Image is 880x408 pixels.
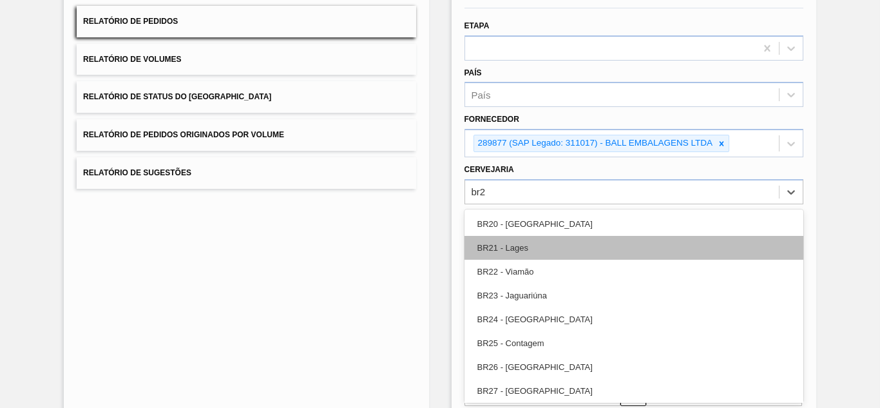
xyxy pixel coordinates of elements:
[464,379,803,403] div: BR27 - [GEOGRAPHIC_DATA]
[464,165,514,174] label: Cervejaria
[464,260,803,284] div: BR22 - Viamão
[77,81,416,113] button: Relatório de Status do [GEOGRAPHIC_DATA]
[474,135,714,151] div: 289877 (SAP Legado: 311017) - BALL EMBALAGENS LTDA
[83,92,271,101] span: Relatório de Status do [GEOGRAPHIC_DATA]
[464,331,803,355] div: BR25 - Contagem
[83,168,191,177] span: Relatório de Sugestões
[464,115,519,124] label: Fornecedor
[83,130,284,139] span: Relatório de Pedidos Originados por Volume
[77,44,416,75] button: Relatório de Volumes
[464,307,803,331] div: BR24 - [GEOGRAPHIC_DATA]
[464,212,803,236] div: BR20 - [GEOGRAPHIC_DATA]
[464,236,803,260] div: BR21 - Lages
[77,6,416,37] button: Relatório de Pedidos
[464,21,490,30] label: Etapa
[77,157,416,189] button: Relatório de Sugestões
[464,355,803,379] div: BR26 - [GEOGRAPHIC_DATA]
[77,119,416,151] button: Relatório de Pedidos Originados por Volume
[83,55,181,64] span: Relatório de Volumes
[472,90,491,101] div: País
[464,284,803,307] div: BR23 - Jaguariúna
[464,68,482,77] label: País
[83,17,178,26] span: Relatório de Pedidos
